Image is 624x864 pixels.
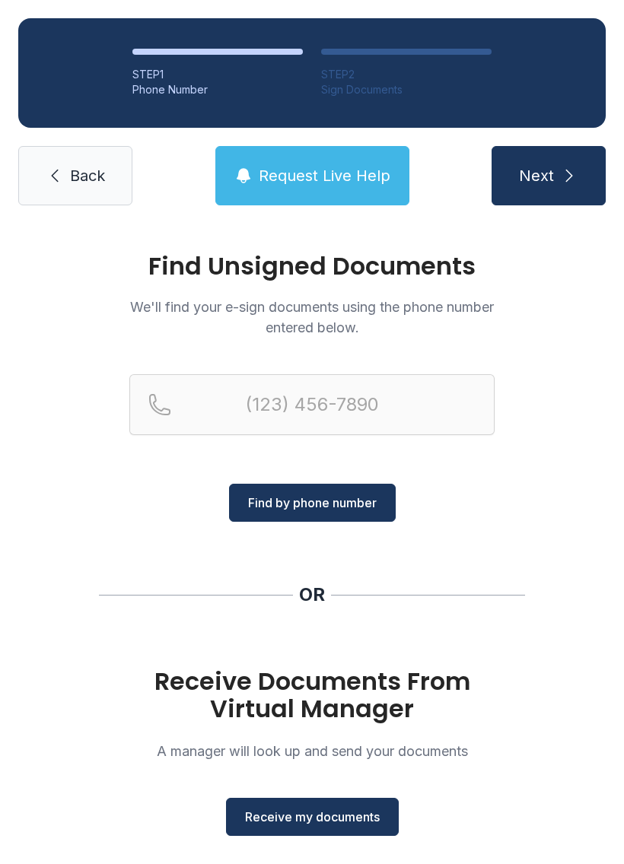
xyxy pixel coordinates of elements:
[132,67,303,82] div: STEP 1
[129,374,495,435] input: Reservation phone number
[248,494,377,512] span: Find by phone number
[132,82,303,97] div: Phone Number
[70,165,105,186] span: Back
[129,254,495,278] h1: Find Unsigned Documents
[129,297,495,338] p: We'll find your e-sign documents using the phone number entered below.
[299,583,325,607] div: OR
[245,808,380,826] span: Receive my documents
[259,165,390,186] span: Request Live Help
[519,165,554,186] span: Next
[321,67,492,82] div: STEP 2
[129,741,495,761] p: A manager will look up and send your documents
[129,668,495,723] h1: Receive Documents From Virtual Manager
[321,82,492,97] div: Sign Documents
